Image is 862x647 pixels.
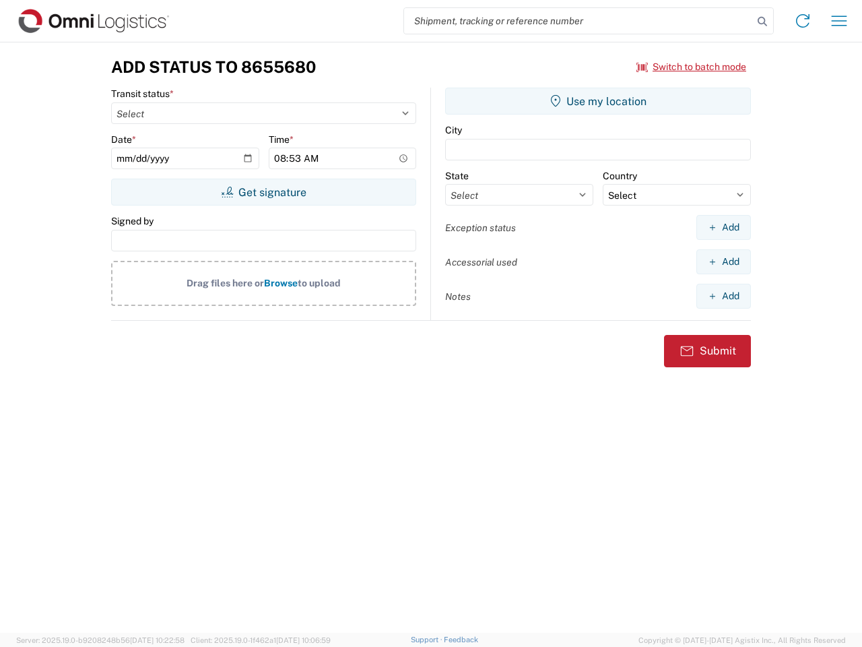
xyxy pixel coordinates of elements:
[187,278,264,288] span: Drag files here or
[638,634,846,646] span: Copyright © [DATE]-[DATE] Agistix Inc., All Rights Reserved
[444,636,478,644] a: Feedback
[404,8,753,34] input: Shipment, tracking or reference number
[696,284,751,309] button: Add
[130,636,185,644] span: [DATE] 10:22:58
[111,179,416,206] button: Get signature
[16,636,185,644] span: Server: 2025.19.0-b9208248b56
[445,124,462,136] label: City
[298,278,341,288] span: to upload
[264,278,298,288] span: Browse
[111,88,174,100] label: Transit status
[636,56,746,78] button: Switch to batch mode
[445,256,517,268] label: Accessorial used
[696,215,751,240] button: Add
[111,215,154,227] label: Signed by
[269,133,294,146] label: Time
[445,222,516,234] label: Exception status
[445,290,471,303] label: Notes
[191,636,331,644] span: Client: 2025.19.0-1f462a1
[664,335,751,367] button: Submit
[603,170,637,182] label: Country
[111,133,136,146] label: Date
[445,88,751,115] button: Use my location
[696,249,751,274] button: Add
[445,170,469,182] label: State
[111,57,316,77] h3: Add Status to 8655680
[276,636,331,644] span: [DATE] 10:06:59
[411,636,444,644] a: Support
